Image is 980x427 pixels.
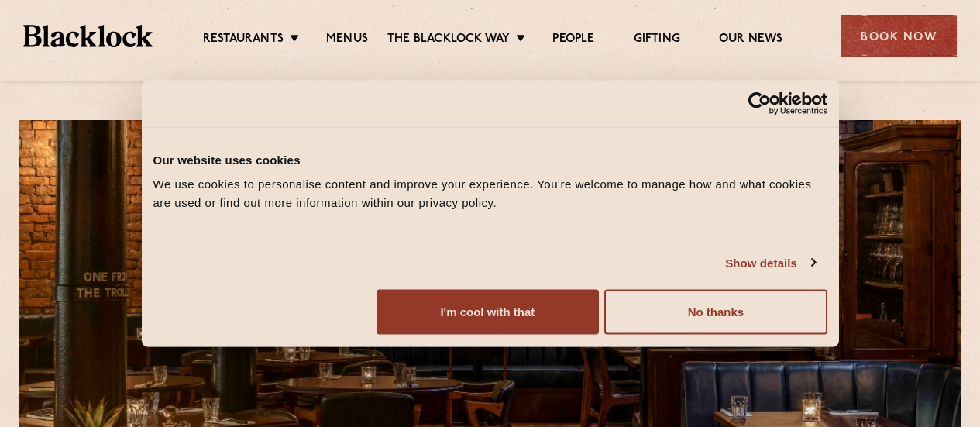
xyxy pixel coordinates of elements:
div: Our website uses cookies [153,150,827,169]
a: The Blacklock Way [387,32,510,49]
div: Book Now [841,15,957,57]
div: We use cookies to personalise content and improve your experience. You're welcome to manage how a... [153,175,827,212]
a: Show details [725,253,815,272]
a: Menus [326,32,368,49]
img: BL_Textured_Logo-footer-cropped.svg [23,25,153,46]
button: I'm cool with that [377,290,599,335]
a: Our News [719,32,783,49]
a: People [552,32,594,49]
button: No thanks [604,290,827,335]
a: Usercentrics Cookiebot - opens in a new window [692,91,827,115]
a: Restaurants [203,32,284,49]
a: Gifting [634,32,680,49]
